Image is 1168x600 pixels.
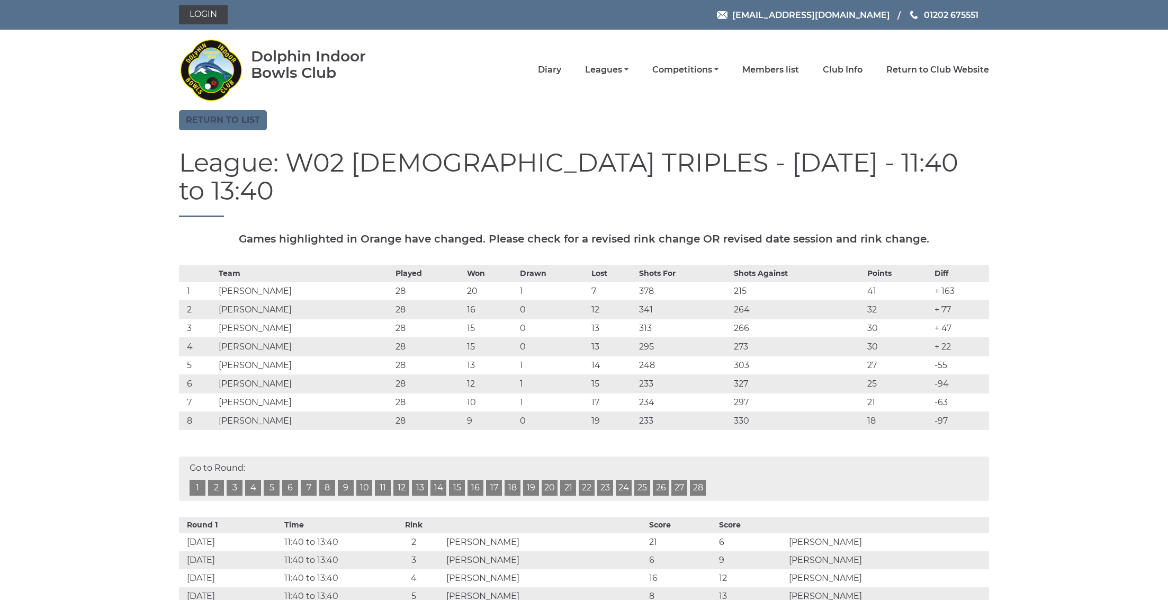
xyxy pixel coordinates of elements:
[717,8,890,22] a: Email [EMAIL_ADDRESS][DOMAIN_NAME]
[716,569,786,587] td: 12
[179,356,216,374] td: 5
[264,480,280,496] a: 5
[245,480,261,496] a: 4
[384,551,443,569] td: 3
[301,480,317,496] a: 7
[634,480,650,496] a: 25
[924,10,978,20] span: 01202 675551
[636,265,731,282] th: Shots For
[505,480,520,496] a: 18
[179,319,216,337] td: 3
[464,393,517,411] td: 10
[636,319,731,337] td: 313
[517,282,589,300] td: 1
[216,356,393,374] td: [PERSON_NAME]
[932,337,989,356] td: + 22
[523,480,539,496] a: 19
[652,64,718,76] a: Competitions
[597,480,613,496] a: 23
[646,551,716,569] td: 6
[932,411,989,430] td: -97
[932,319,989,337] td: + 47
[179,110,267,130] a: Return to list
[865,356,931,374] td: 27
[179,5,228,24] a: Login
[932,282,989,300] td: + 163
[731,319,865,337] td: 266
[179,551,282,569] td: [DATE]
[731,411,865,430] td: 330
[393,393,464,411] td: 28
[216,319,393,337] td: [PERSON_NAME]
[886,64,989,76] a: Return to Club Website
[690,480,706,496] a: 28
[412,480,428,496] a: 13
[716,551,786,569] td: 9
[464,265,517,282] th: Won
[636,411,731,430] td: 233
[393,411,464,430] td: 28
[538,64,561,76] a: Diary
[865,265,931,282] th: Points
[932,393,989,411] td: -63
[282,517,384,533] th: Time
[517,300,589,319] td: 0
[384,569,443,587] td: 4
[589,411,636,430] td: 19
[208,480,224,496] a: 2
[319,480,335,496] a: 8
[444,551,646,569] td: [PERSON_NAME]
[653,480,669,496] a: 26
[464,411,517,430] td: 9
[823,64,862,76] a: Club Info
[179,569,282,587] td: [DATE]
[786,533,989,551] td: [PERSON_NAME]
[216,282,393,300] td: [PERSON_NAME]
[190,480,205,496] a: 1
[393,282,464,300] td: 28
[216,337,393,356] td: [PERSON_NAME]
[393,356,464,374] td: 28
[444,533,646,551] td: [PERSON_NAME]
[179,33,242,107] img: Dolphin Indoor Bowls Club
[464,282,517,300] td: 20
[542,480,558,496] a: 20
[449,480,465,496] a: 15
[227,480,242,496] a: 3
[865,411,931,430] td: 18
[865,374,931,393] td: 25
[464,356,517,374] td: 13
[585,64,628,76] a: Leagues
[731,265,865,282] th: Shots Against
[731,300,865,319] td: 264
[384,517,443,533] th: Rink
[179,282,216,300] td: 1
[216,393,393,411] td: [PERSON_NAME]
[646,533,716,551] td: 21
[468,480,483,496] a: 16
[865,337,931,356] td: 30
[646,569,716,587] td: 16
[636,337,731,356] td: 295
[636,393,731,411] td: 234
[216,411,393,430] td: [PERSON_NAME]
[430,480,446,496] a: 14
[179,533,282,551] td: [DATE]
[909,8,978,22] a: Phone us 01202 675551
[589,356,636,374] td: 14
[517,319,589,337] td: 0
[216,265,393,282] th: Team
[742,64,799,76] a: Members list
[464,300,517,319] td: 16
[179,300,216,319] td: 2
[646,517,716,533] th: Score
[179,393,216,411] td: 7
[444,569,646,587] td: [PERSON_NAME]
[589,265,636,282] th: Lost
[731,356,865,374] td: 303
[932,300,989,319] td: + 77
[393,337,464,356] td: 28
[716,517,786,533] th: Score
[517,356,589,374] td: 1
[616,480,632,496] a: 24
